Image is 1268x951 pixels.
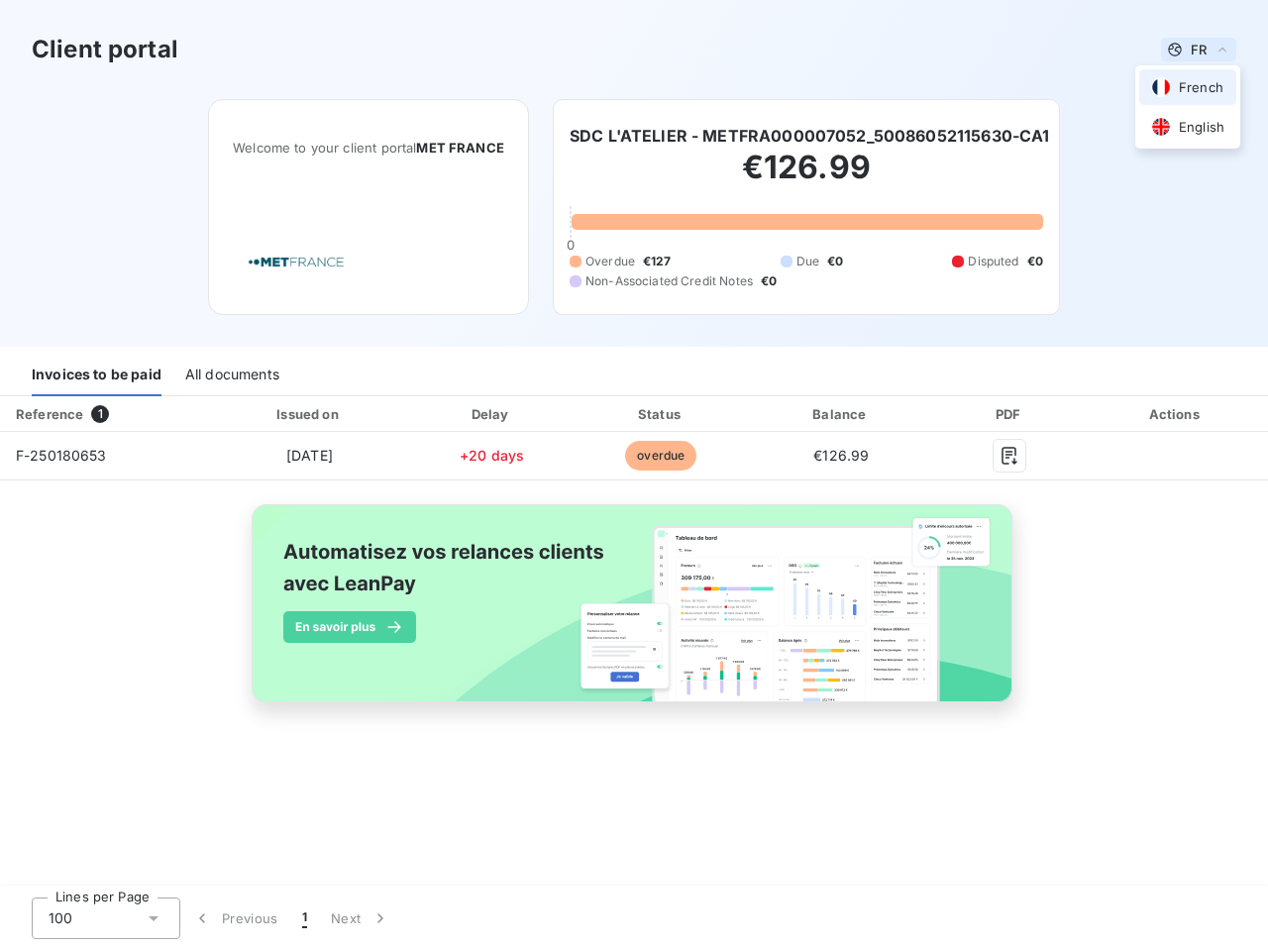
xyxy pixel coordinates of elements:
[796,253,819,270] span: Due
[570,148,1043,207] h2: €126.99
[570,124,1050,148] h6: SDC L'ATELIER - METFRA000007052_50086052115630-CA1
[302,908,307,928] span: 1
[1088,404,1264,424] div: Actions
[585,253,635,270] span: Overdue
[32,32,178,67] h3: Client portal
[761,272,777,290] span: €0
[752,404,932,424] div: Balance
[319,898,402,939] button: Next
[827,253,843,270] span: €0
[49,908,72,928] span: 100
[32,355,161,396] div: Invoices to be paid
[413,404,571,424] div: Delay
[180,898,290,939] button: Previous
[1191,42,1207,57] span: FR
[214,404,405,424] div: Issued on
[625,441,696,471] span: overdue
[939,404,1080,424] div: PDF
[968,253,1018,270] span: Disputed
[643,253,672,270] span: €127
[1179,118,1224,137] span: English
[233,234,360,290] img: Company logo
[91,405,109,423] span: 1
[1179,78,1223,97] span: French
[16,447,107,464] span: F-250180653
[813,447,869,464] span: €126.99
[460,447,524,464] span: +20 days
[585,272,753,290] span: Non-Associated Credit Notes
[1027,253,1043,270] span: €0
[416,140,504,156] span: MET FRANCE
[567,237,575,253] span: 0
[16,406,83,422] div: Reference
[579,404,743,424] div: Status
[185,355,279,396] div: All documents
[234,492,1034,736] img: banner
[233,140,504,156] span: Welcome to your client portal
[290,898,319,939] button: 1
[286,447,333,464] span: [DATE]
